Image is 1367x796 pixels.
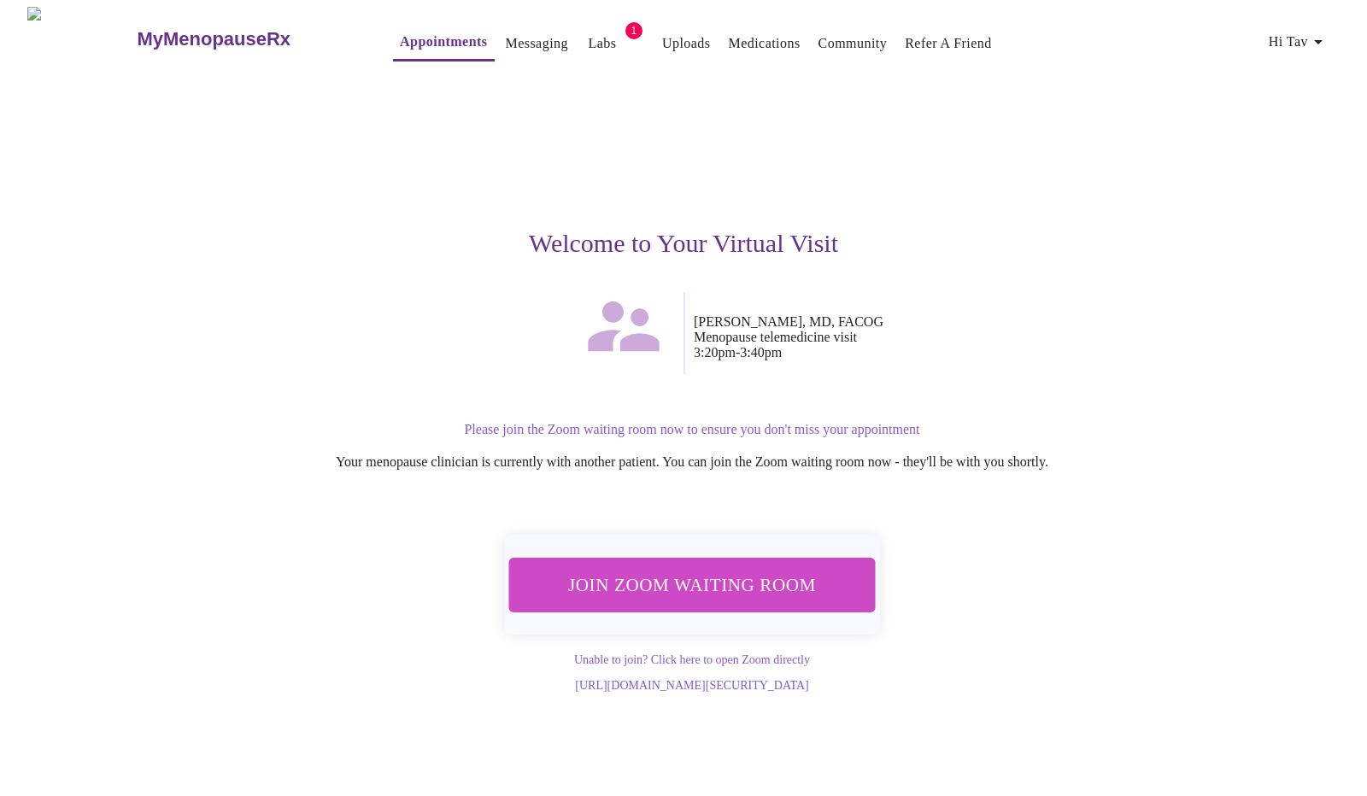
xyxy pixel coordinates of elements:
[499,26,575,61] button: Messaging
[174,454,1210,470] p: Your menopause clinician is currently with another patient. You can join the Zoom waiting room no...
[588,32,616,56] a: Labs
[400,30,487,54] a: Appointments
[135,9,359,69] a: MyMenopauseRx
[694,314,1210,360] p: [PERSON_NAME], MD, FACOG Menopause telemedicine visit 3:20pm - 3:40pm
[506,32,568,56] a: Messaging
[905,32,992,56] a: Refer a Friend
[625,22,642,39] span: 1
[575,679,808,692] a: [URL][DOMAIN_NAME][SECURITY_DATA]
[728,32,800,56] a: Medications
[137,28,290,50] h3: MyMenopauseRx
[157,229,1210,258] h3: Welcome to Your Virtual Visit
[1269,30,1329,54] span: Hi Tav
[1262,25,1335,59] button: Hi Tav
[818,32,888,56] a: Community
[812,26,895,61] button: Community
[174,422,1210,437] p: Please join the Zoom waiting room now to ensure you don't miss your appointment
[575,26,630,61] button: Labs
[27,7,135,71] img: MyMenopauseRx Logo
[721,26,807,61] button: Medications
[531,569,853,600] span: Join Zoom Waiting Room
[574,653,810,666] a: Unable to join? Click here to open Zoom directly
[509,558,876,612] button: Join Zoom Waiting Room
[655,26,718,61] button: Uploads
[662,32,711,56] a: Uploads
[393,25,494,61] button: Appointments
[898,26,999,61] button: Refer a Friend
